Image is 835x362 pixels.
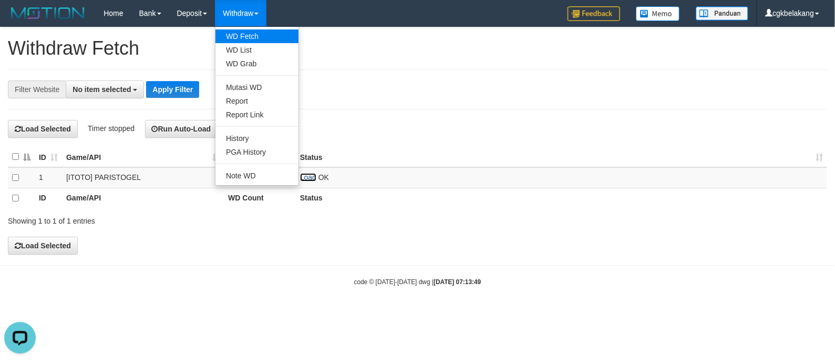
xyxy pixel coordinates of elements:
div: Showing 1 to 1 of 1 entries [8,212,340,226]
strong: [DATE] 07:13:49 [434,278,481,286]
small: code © [DATE]-[DATE] dwg | [354,278,481,286]
a: WD Grab [215,57,298,71]
td: [ITOTO] PARISTOGEL [62,167,224,188]
button: Load Selected [8,237,78,255]
td: 1 [35,167,62,188]
th: Status [296,188,827,208]
button: Load Selected [8,120,78,138]
a: Mutasi WD [215,81,298,94]
a: Report [215,94,298,108]
a: History [215,132,298,145]
button: Open LiveChat chat widget [4,4,36,36]
h1: Withdraw Fetch [8,38,827,59]
th: Game/API [62,188,224,208]
button: No item selected [66,81,144,98]
span: Timer stopped [88,124,135,133]
img: panduan.png [696,6,748,21]
button: Apply Filter [146,81,199,98]
th: ID [35,188,62,208]
th: Game/API: activate to sort column ascending [62,147,224,167]
a: Note WD [215,169,298,183]
img: Feedback.jpg [568,6,620,21]
th: WD Count [224,188,296,208]
a: Load [300,173,316,182]
div: Filter Website [8,81,66,98]
a: WD List [215,43,298,57]
img: Button%20Memo.svg [636,6,680,21]
span: OK [318,173,329,182]
th: Status: activate to sort column ascending [296,147,827,167]
img: MOTION_logo.png [8,5,88,21]
th: ID: activate to sort column ascending [35,147,62,167]
button: Run Auto-Load [145,120,218,138]
span: No item selected [73,85,131,94]
a: WD Fetch [215,29,298,43]
a: PGA History [215,145,298,159]
a: Report Link [215,108,298,122]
